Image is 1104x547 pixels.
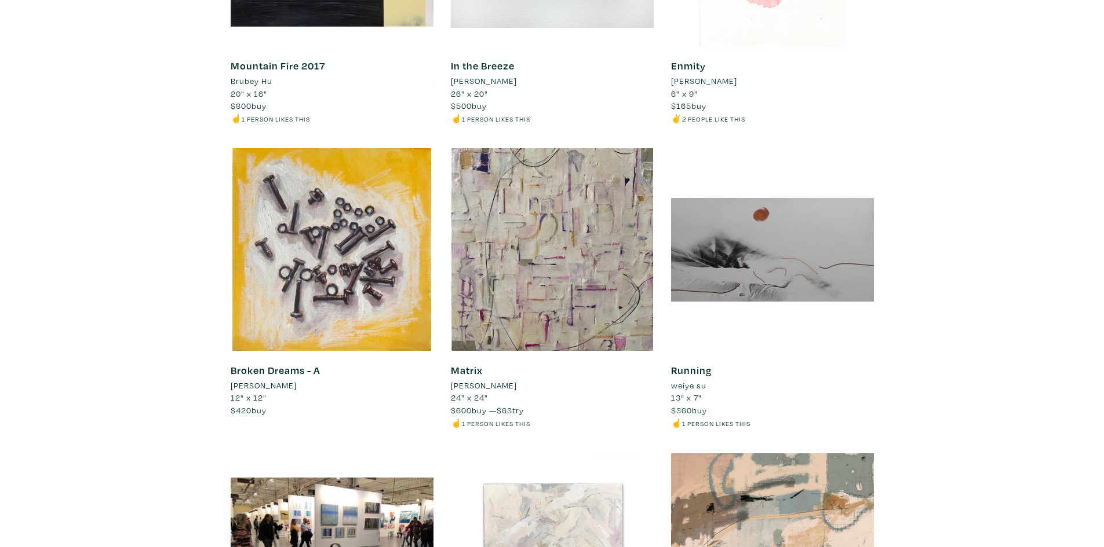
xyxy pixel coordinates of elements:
[671,88,698,99] span: 6" x 9"
[671,112,874,125] li: ✌️
[497,405,512,416] span: $63
[671,417,874,429] li: ☝️
[451,392,488,403] span: 24" x 24"
[682,419,750,428] small: 1 person likes this
[462,115,530,123] small: 1 person likes this
[231,88,267,99] span: 20" x 16"
[231,100,252,111] span: $800
[671,59,706,72] a: Enmity
[231,379,433,392] a: [PERSON_NAME]
[231,75,272,87] li: Brubey Hu
[451,112,654,125] li: ☝️
[451,364,483,377] a: Matrix
[451,100,487,111] span: buy
[671,100,706,111] span: buy
[231,405,267,416] span: buy
[231,75,433,87] a: Brubey Hu
[242,115,310,123] small: 1 person likes this
[231,59,325,72] a: Mountain Fire 2017
[231,392,267,403] span: 12" x 12"
[671,75,874,87] a: [PERSON_NAME]
[682,115,745,123] small: 2 people like this
[671,379,706,392] li: weiye su
[451,100,472,111] span: $500
[451,59,515,72] a: In the Breeze
[451,379,654,392] a: [PERSON_NAME]
[231,364,320,377] a: Broken Dreams - A
[462,419,530,428] small: 1 person likes this
[671,379,874,392] a: weiye su
[451,405,524,416] span: buy — try
[231,100,267,111] span: buy
[671,100,691,111] span: $165
[451,75,517,87] li: [PERSON_NAME]
[671,364,712,377] a: Running
[451,379,517,392] li: [PERSON_NAME]
[231,379,297,392] li: [PERSON_NAME]
[451,405,472,416] span: $600
[231,405,252,416] span: $420
[451,88,488,99] span: 26" x 20"
[231,112,433,125] li: ☝️
[671,405,707,416] span: buy
[451,417,654,429] li: ☝️
[451,75,654,87] a: [PERSON_NAME]
[671,405,692,416] span: $360
[671,75,737,87] li: [PERSON_NAME]
[671,392,702,403] span: 13" x 7"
